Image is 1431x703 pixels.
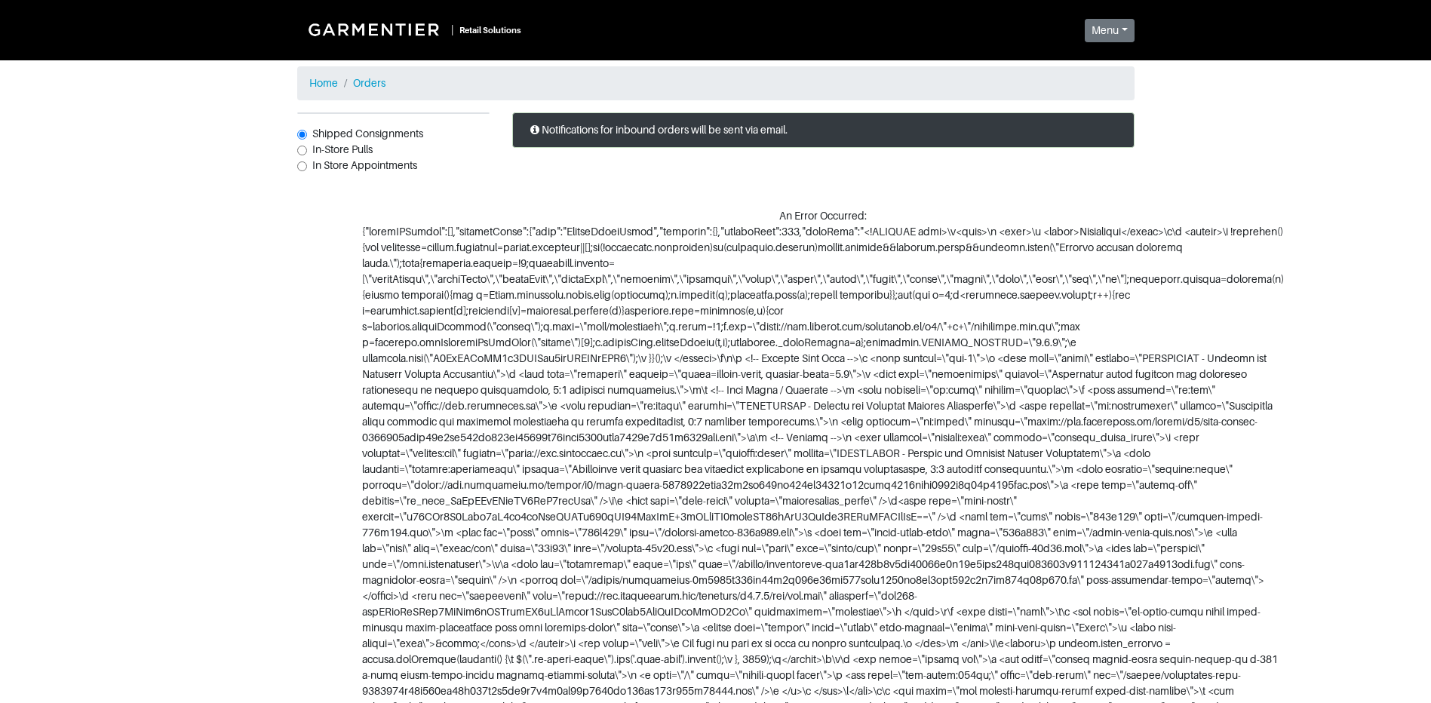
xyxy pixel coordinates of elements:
[779,208,867,224] div: An Error Occurred:
[297,146,307,155] input: In-Store Pulls
[353,77,385,89] a: Orders
[297,12,527,47] a: |Retail Solutions
[451,22,453,38] div: |
[1085,19,1135,42] button: Menu
[312,159,417,171] span: In Store Appointments
[297,161,307,171] input: In Store Appointments
[312,143,373,155] span: In-Store Pulls
[312,127,423,140] span: Shipped Consignments
[297,130,307,140] input: Shipped Consignments
[459,26,521,35] small: Retail Solutions
[309,77,338,89] a: Home
[512,112,1135,148] div: Notifications for inbound orders will be sent via email.
[300,15,451,44] img: Garmentier
[297,66,1135,100] nav: breadcrumb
